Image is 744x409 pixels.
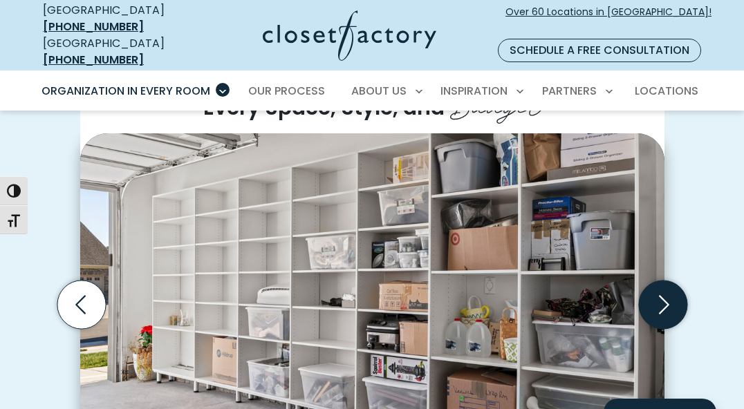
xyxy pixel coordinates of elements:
[498,39,701,62] a: Schedule a Free Consultation
[203,93,445,122] span: Every Space, Style, and
[351,83,407,99] span: About Us
[43,35,194,68] div: [GEOGRAPHIC_DATA]
[32,72,712,111] nav: Primary Menu
[263,10,436,61] img: Closet Factory Logo
[43,52,144,68] a: [PHONE_NUMBER]
[43,19,144,35] a: [PHONE_NUMBER]
[633,275,693,334] button: Next slide
[542,83,597,99] span: Partners
[43,2,194,35] div: [GEOGRAPHIC_DATA]
[52,275,111,334] button: Previous slide
[248,83,325,99] span: Our Process
[440,83,508,99] span: Inspiration
[505,5,712,34] span: Over 60 Locations in [GEOGRAPHIC_DATA]!
[41,83,210,99] span: Organization in Every Room
[635,83,698,99] span: Locations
